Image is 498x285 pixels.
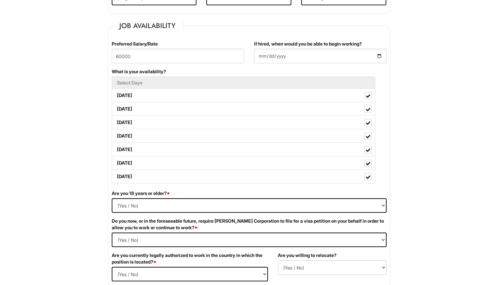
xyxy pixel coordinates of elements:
select: (Yes / No) [278,260,387,275]
label: Are you willing to relocate? [278,252,337,259]
label: Are you 18 years or older? [112,190,170,197]
label: Are you currently legally authorized to work in the country in which the position is located? [112,252,268,265]
label: Preferred Salary/Rate [112,41,158,47]
h5: Select Days [117,80,370,85]
label: Do you now, or in the foreseeable future, require [PERSON_NAME] Corporation to file for a visa pe... [112,218,387,231]
label: If hired, when would you be able to begin working? [254,41,362,47]
select: (Yes / No) [112,267,268,281]
legend: Job Availability [112,21,183,31]
label: [DATE] [112,143,375,156]
select: (Yes / No) [112,233,387,247]
label: What is your availability? [112,68,166,75]
label: [DATE] [112,116,375,129]
input: Preferred Salary/Rate [112,49,244,63]
label: [DATE] [112,156,375,170]
label: [DATE] [112,89,375,102]
label: [DATE] [112,129,375,142]
label: [DATE] [112,170,375,183]
select: (Yes / No) [112,198,387,213]
label: [DATE] [112,102,375,115]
